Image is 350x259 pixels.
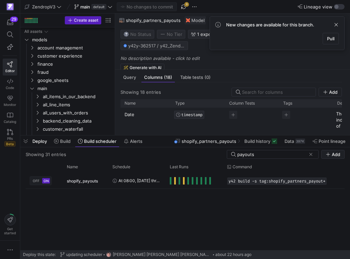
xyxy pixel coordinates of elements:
button: ZendropV3 [23,2,63,11]
span: Columns [144,75,172,80]
span: Add [332,152,340,157]
span: No Status [124,31,151,37]
span: Lineage view [304,4,332,9]
div: Press SPACE to select this row. [23,133,112,141]
span: (0) [205,75,211,80]
span: Command [233,165,252,169]
span: Build history [244,138,270,144]
span: Create asset [74,18,98,23]
span: PRs [7,136,13,141]
p: Date [125,108,167,131]
span: customer experience [37,52,111,60]
span: all_items_in_our_backend [43,93,111,101]
img: https://storage.googleapis.com/y42-prod-data-exchange/images/G2kHvxVlt02YItTmblwfhPy4mK5SfUxFU6Tr... [106,252,111,257]
div: Showing 18 entries [120,89,161,95]
a: Catalog [3,109,17,126]
div: Showing 31 entries [26,152,66,157]
div: Press SPACE to select this row. [23,27,112,36]
span: Get started [4,227,16,235]
span: Schedule [112,165,130,169]
span: New changes are available for this branch. [226,22,314,27]
span: Monitor [4,103,16,107]
span: 1 expert [197,31,214,37]
span: main [37,85,111,92]
button: maindefault [73,2,114,11]
button: Point lineage [309,135,349,147]
div: Press SPACE to select this row. [23,92,112,101]
span: OFF [33,179,39,183]
p: No description available - click to edit [120,56,347,61]
span: Query [123,75,136,80]
span: ON [44,179,49,183]
button: Build scheduler [75,135,119,147]
span: Beta [4,141,16,147]
button: updating schedulerhttps://storage.googleapis.com/y42-prod-data-exchange/images/G2kHvxVlt02YItTmbl... [58,250,253,259]
img: No status [124,31,129,37]
span: TIMESTAMP [181,112,203,117]
div: All assets [24,29,42,34]
span: all_line_items [43,101,111,109]
input: Search for columns [242,89,312,95]
button: 29 [3,16,17,28]
span: Pull [327,36,334,41]
a: https://storage.googleapis.com/y42-prod-data-exchange/images/qZXOSqkTtPuVcXVzF40oUlM07HVTwZXfPK0U... [3,1,17,13]
a: Code [3,75,17,92]
span: (18) [164,75,172,80]
button: Add [321,150,345,159]
span: account management [37,44,111,52]
div: Press SPACE to select this row. [23,44,112,52]
div: Press SPACE to select this row. [23,36,112,44]
span: master_lookup [43,133,111,141]
span: Point lineage [319,138,346,144]
span: Name [125,101,136,106]
button: Alerts [121,135,145,147]
div: Press SPACE to select this row. [23,68,112,76]
a: PRsBeta [3,126,17,149]
button: Create asset [65,16,101,24]
div: Press SPACE to select this row. [23,117,112,125]
span: backend_cleaning_data [43,117,111,125]
span: [PERSON_NAME] [PERSON_NAME] [PERSON_NAME] [113,252,212,257]
span: Deploy this state: [23,252,56,257]
span: y42 build -s tag:shopify_partners_payout+ [228,179,325,184]
span: Alerts [130,138,142,144]
div: 397K [295,138,305,144]
button: Pull [323,33,339,44]
span: Build [60,138,71,144]
button: Add [319,88,342,96]
button: 1 expert [188,30,217,39]
span: Deploy [32,138,47,144]
div: 29 [10,17,18,22]
span: google_sheets [37,77,111,84]
span: Generate with AI [130,65,161,70]
span: all_users_with_orders [43,109,111,117]
span: finance [37,60,111,68]
span: shopify_partners_payouts [182,138,236,144]
a: Monitor [3,92,17,109]
span: default [91,4,106,9]
span: Add [329,89,338,95]
button: y42y-362517 / y42_ZendropV3_main / shopify_partners_payouts [120,41,188,50]
span: Last Runs [170,165,188,169]
span: about 22 hours ago [215,252,251,257]
span: y42y-362517 / y42_ZendropV3_main / shopify_partners_payouts [128,43,185,48]
span: Type [175,101,185,106]
span: Name [67,165,78,169]
span: Column Tests [229,101,255,106]
button: Build [51,135,74,147]
span: At 08:00, [DATE] through [DATE] [118,173,162,189]
span: ZendropV3 [32,4,55,9]
span: customer_waterfall [43,125,111,133]
span: Data [285,138,294,144]
span: models [32,36,111,44]
img: undefined [186,18,190,22]
span: Code [6,86,14,90]
span: Model [191,18,205,23]
span: Editor [5,69,15,73]
button: No statusNo Status [120,30,154,39]
span: shopify_partners_payouts [126,18,181,23]
button: Getstarted [3,211,17,238]
span: fraud [37,68,111,76]
div: Press SPACE to select this row. [23,101,112,109]
img: No tier [160,31,165,37]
